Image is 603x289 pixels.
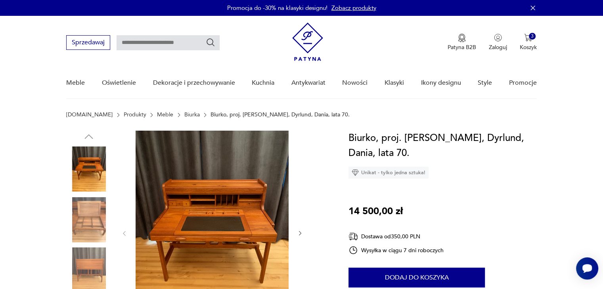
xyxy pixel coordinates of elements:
[348,232,444,241] div: Dostawa od 350,00 PLN
[489,44,507,51] p: Zaloguj
[520,44,537,51] p: Koszyk
[124,112,146,118] a: Produkty
[489,34,507,51] button: Zaloguj
[331,4,376,12] a: Zobacz produkty
[102,68,136,98] a: Oświetlenie
[66,68,85,98] a: Meble
[292,23,323,61] img: Patyna - sklep z meblami i dekoracjami vintage
[348,167,429,179] div: Unikat - tylko jedna sztuka!
[494,34,502,42] img: Ikonka użytkownika
[421,68,461,98] a: Ikony designu
[342,68,368,98] a: Nowości
[153,68,235,98] a: Dekoracje i przechowywanie
[66,35,110,50] button: Sprzedawaj
[352,169,359,176] img: Ikona diamentu
[157,112,173,118] a: Meble
[66,40,110,46] a: Sprzedawaj
[66,146,111,192] img: Zdjęcie produktu Biurko, proj. John Mortensen, Dyrlund, Dania, lata 70.
[529,33,536,40] div: 3
[184,112,200,118] a: Biurka
[348,245,444,255] div: Wysyłka w ciągu 7 dni roboczych
[252,68,274,98] a: Kuchnia
[227,4,327,12] p: Promocja do -30% na klasyki designu!
[524,34,532,42] img: Ikona koszyka
[458,34,466,42] img: Ikona medalu
[520,34,537,51] button: 3Koszyk
[211,112,350,118] p: Biurko, proj. [PERSON_NAME], Dyrlund, Dania, lata 70.
[348,268,485,287] button: Dodaj do koszyka
[291,68,325,98] a: Antykwariat
[348,131,537,161] h1: Biurko, proj. [PERSON_NAME], Dyrlund, Dania, lata 70.
[66,112,113,118] a: [DOMAIN_NAME]
[576,257,598,279] iframe: Smartsupp widget button
[206,38,215,47] button: Szukaj
[448,34,476,51] a: Ikona medaluPatyna B2B
[509,68,537,98] a: Promocje
[448,44,476,51] p: Patyna B2B
[348,232,358,241] img: Ikona dostawy
[348,204,403,219] p: 14 500,00 zł
[478,68,492,98] a: Style
[448,34,476,51] button: Patyna B2B
[66,197,111,242] img: Zdjęcie produktu Biurko, proj. John Mortensen, Dyrlund, Dania, lata 70.
[385,68,404,98] a: Klasyki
